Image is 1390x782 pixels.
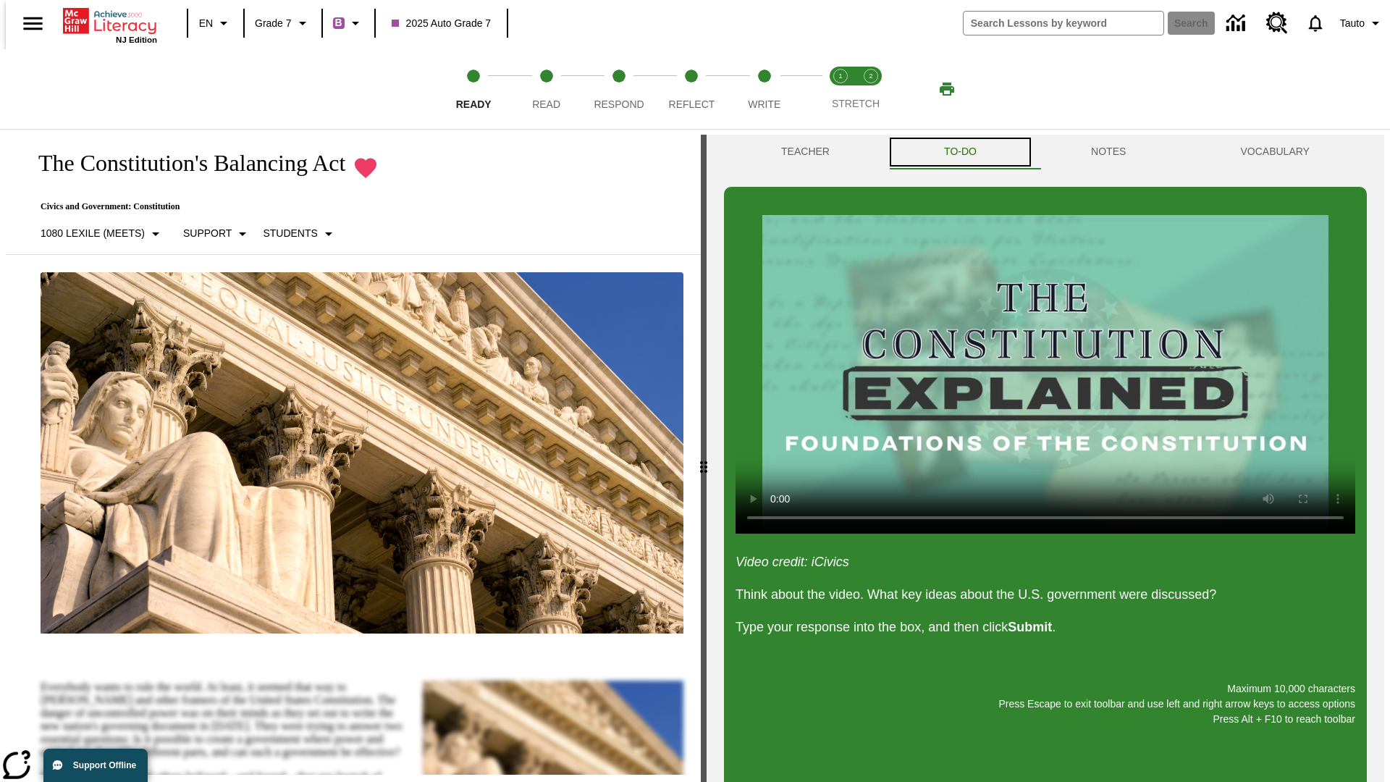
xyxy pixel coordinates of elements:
button: Remove from Favorites - The Constitution's Balancing Act [353,155,379,180]
body: Maximum 10,000 characters Press Escape to exit toolbar and use left and right arrow keys to acces... [6,12,211,25]
span: STRETCH [832,98,880,109]
div: Home [63,5,157,44]
button: Write step 5 of 5 [723,49,806,129]
h1: The Constitution's Balancing Act [23,150,345,177]
button: Reflect step 4 of 5 [649,49,733,129]
button: Select Student [257,221,342,247]
text: 1 [838,72,842,80]
p: Press Escape to exit toolbar and use left and right arrow keys to access options [736,697,1355,712]
span: Grade 7 [255,16,292,31]
button: Ready step 1 of 5 [431,49,515,129]
button: Stretch Read step 1 of 2 [820,49,862,129]
span: Support Offline [73,760,136,770]
button: Print [924,76,970,102]
text: 2 [869,72,872,80]
p: Think about the video. What key ideas about the U.S. government were discussed? [736,585,1355,605]
img: The U.S. Supreme Court Building displays the phrase, "Equal Justice Under Law." [41,272,683,634]
strong: Submit [1008,620,1052,634]
p: Type your response into the box, and then click . [736,618,1355,637]
span: Write [748,98,780,110]
button: Teacher [724,135,887,169]
button: Profile/Settings [1334,10,1390,36]
input: search field [964,12,1163,35]
button: Respond step 3 of 5 [577,49,661,129]
a: Notifications [1297,4,1334,42]
span: Respond [594,98,644,110]
button: NOTES [1034,135,1183,169]
div: reading [6,135,701,775]
span: NJ Edition [116,35,157,44]
button: Open side menu [12,2,54,45]
span: Reflect [669,98,715,110]
a: Data Center [1218,4,1258,43]
div: activity [707,135,1384,782]
button: Grade: Grade 7, Select a grade [249,10,317,36]
div: Press Enter or Spacebar and then press right and left arrow keys to move the slider [701,135,707,782]
p: Support [183,226,232,241]
button: VOCABULARY [1183,135,1367,169]
button: TO-DO [887,135,1034,169]
span: EN [199,16,213,31]
em: Video credit: iCivics [736,555,849,569]
span: 2025 Auto Grade 7 [392,16,492,31]
button: Stretch Respond step 2 of 2 [850,49,892,129]
span: Read [532,98,560,110]
p: Maximum 10,000 characters [736,681,1355,697]
p: Civics and Government: Constitution [23,201,379,212]
span: B [335,14,342,32]
a: Resource Center, Will open in new tab [1258,4,1297,43]
span: Tauto [1340,16,1365,31]
p: 1080 Lexile (Meets) [41,226,145,241]
button: Boost Class color is purple. Change class color [327,10,370,36]
p: Students [263,226,317,241]
button: Scaffolds, Support [177,221,257,247]
button: Support Offline [43,749,148,782]
p: Press Alt + F10 to reach toolbar [736,712,1355,727]
span: Ready [456,98,492,110]
div: Instructional Panel Tabs [724,135,1367,169]
button: Language: EN, Select a language [193,10,239,36]
button: Read step 2 of 5 [504,49,588,129]
button: Select Lexile, 1080 Lexile (Meets) [35,221,170,247]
